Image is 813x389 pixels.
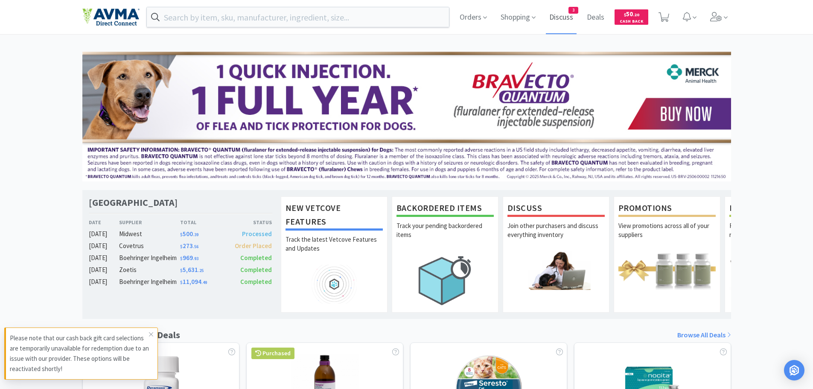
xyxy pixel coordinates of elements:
div: [DATE] [89,277,119,287]
span: $ [180,232,183,237]
img: hero_discuss.png [507,251,605,290]
span: . 49 [201,280,207,285]
span: . 56 [193,244,198,249]
div: [DATE] [89,253,119,263]
a: Discuss3 [546,14,577,21]
img: hero_promotions.png [618,251,716,290]
h1: Discuss [507,201,605,217]
span: 50 [624,10,639,18]
a: [DATE]Boehringer Ingelheim$11,094.49Completed [89,277,272,287]
a: [DATE]Midwest$500.39Processed [89,229,272,239]
a: [DATE]Covetrus$273.56Order Placed [89,241,272,251]
span: 273 [180,242,198,250]
div: Total [180,218,226,226]
span: $ [180,268,183,273]
img: e4e33dab9f054f5782a47901c742baa9_102.png [82,8,140,26]
div: Open Intercom Messenger [784,360,804,380]
img: hero_feature_roadmap.png [286,265,383,304]
p: Please note that our cash back gift card selections are temporarily unavailable for redemption du... [10,333,149,374]
a: New Vetcove FeaturesTrack the latest Vetcove Features and Updates [281,196,388,313]
div: Covetrus [119,241,180,251]
span: 5,631 [180,266,204,274]
div: [DATE] [89,241,119,251]
span: 11,094 [180,278,207,286]
span: Completed [240,266,272,274]
span: 969 [180,254,198,262]
input: Search by item, sku, manufacturer, ingredient, size... [147,7,449,27]
span: 3 [569,7,578,13]
span: Completed [240,254,272,262]
h1: Promotions [618,201,716,217]
a: PromotionsView promotions across all of your suppliers [614,196,720,313]
p: View promotions across all of your suppliers [618,221,716,251]
div: Zoetis [119,265,180,275]
span: 500 [180,230,198,238]
a: DiscussJoin other purchasers and discuss everything inventory [503,196,609,313]
span: . 93 [193,256,198,261]
a: [DATE]Boehringer Ingelheim$969.93Completed [89,253,272,263]
div: Boehringer Ingelheim [119,277,180,287]
div: Midwest [119,229,180,239]
span: Cash Back [620,19,643,25]
span: Completed [240,278,272,286]
div: [DATE] [89,229,119,239]
a: Browse All Deals [677,330,731,341]
h1: New Vetcove Features [286,201,383,231]
div: [DATE] [89,265,119,275]
h1: Backordered Items [396,201,494,217]
a: $50.20Cash Back [615,6,648,29]
span: $ [180,280,183,285]
a: [DATE]Zoetis$5,631.25Completed [89,265,272,275]
div: Boehringer Ingelheim [119,253,180,263]
span: . 39 [193,232,198,237]
span: Processed [242,230,272,238]
a: Backordered ItemsTrack your pending backordered items [392,196,498,313]
img: 3ffb5edee65b4d9ab6d7b0afa510b01f.jpg [82,52,731,181]
div: Date [89,218,119,226]
img: hero_backorders.png [396,251,494,310]
span: Order Placed [235,242,272,250]
span: . 25 [198,268,204,273]
span: . 20 [633,12,639,18]
span: $ [624,12,626,18]
h1: [GEOGRAPHIC_DATA] [89,196,178,209]
div: Status [226,218,272,226]
div: Supplier [119,218,180,226]
p: Track the latest Vetcove Features and Updates [286,235,383,265]
a: Deals [583,14,608,21]
p: Join other purchasers and discuss everything inventory [507,221,605,251]
span: $ [180,244,183,249]
span: $ [180,256,183,261]
p: Track your pending backordered items [396,221,494,251]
